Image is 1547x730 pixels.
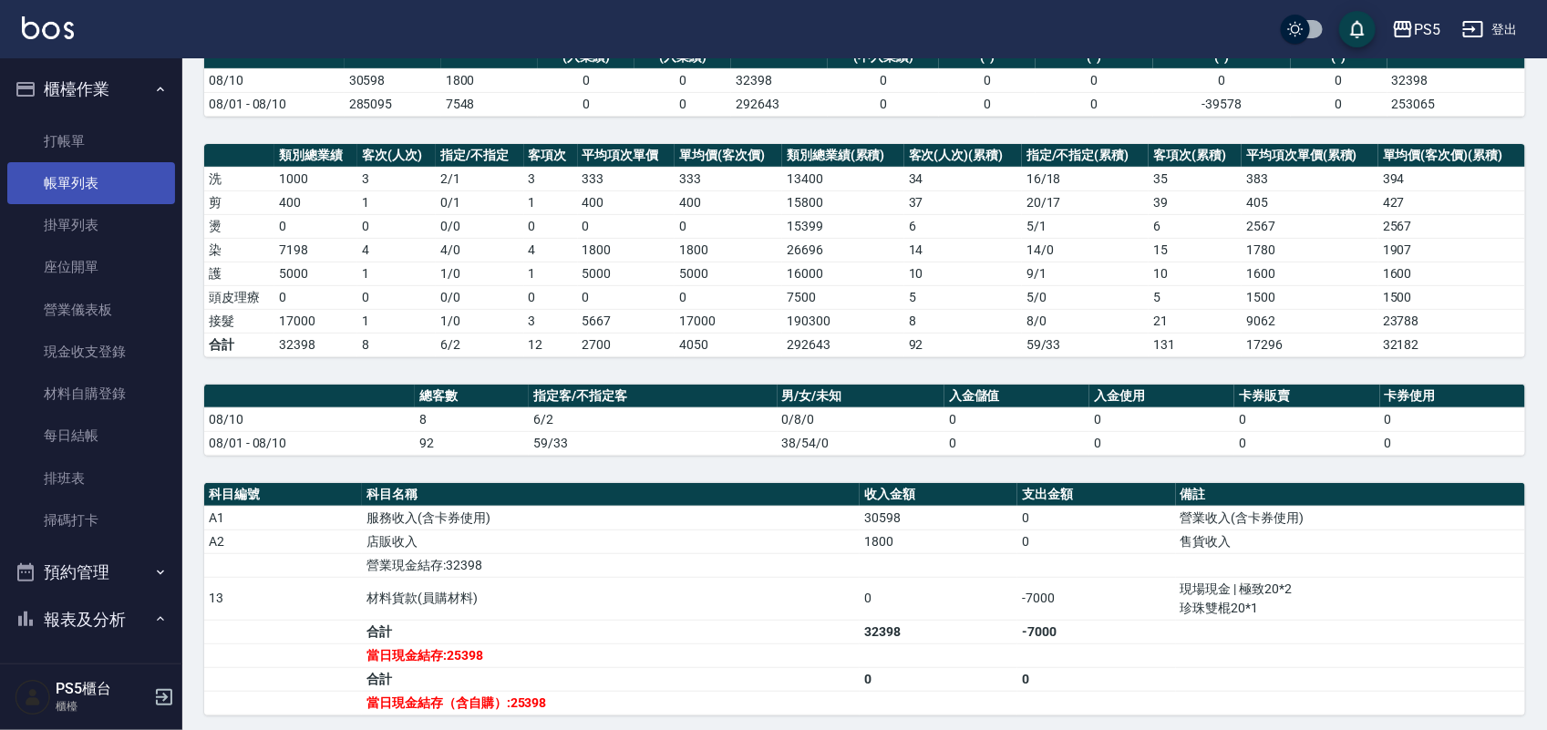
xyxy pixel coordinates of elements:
td: 394 [1378,167,1525,190]
td: 10 [904,262,1022,285]
td: 08/10 [204,68,345,92]
td: 0 [1380,431,1525,455]
td: 190300 [782,309,904,333]
button: 預約管理 [7,549,175,596]
td: 2700 [578,333,676,356]
button: 櫃檯作業 [7,66,175,113]
td: 292643 [782,333,904,356]
td: 5 / 0 [1022,285,1149,309]
td: 0 [1017,530,1175,553]
img: Person [15,679,51,715]
td: 0 [634,68,731,92]
td: 4 [524,238,578,262]
td: A1 [204,506,362,530]
td: 0 [828,68,939,92]
td: -7000 [1017,577,1175,620]
button: 報表及分析 [7,596,175,643]
td: 1600 [1242,262,1378,285]
a: 報表目錄 [7,650,175,692]
td: 0 [1291,68,1387,92]
td: 6/2 [436,333,523,356]
th: 指定客/不指定客 [529,385,778,408]
td: 13 [204,577,362,620]
td: 292643 [731,92,828,116]
td: 0 [1017,506,1175,530]
td: 0 [524,285,578,309]
td: 燙 [204,214,274,238]
td: 16 / 18 [1022,167,1149,190]
td: 17000 [675,309,782,333]
th: 客次(人次) [357,144,436,168]
h5: PS5櫃台 [56,680,149,698]
td: 0 [939,68,1036,92]
th: 卡券販賣 [1234,385,1379,408]
td: 3 [524,309,578,333]
td: 333 [675,167,782,190]
td: 1800 [675,238,782,262]
th: 類別總業績(累積) [782,144,904,168]
td: 0 [944,407,1089,431]
a: 每日結帳 [7,415,175,457]
a: 帳單列表 [7,162,175,204]
a: 材料自購登錄 [7,373,175,415]
td: 0 [357,214,436,238]
td: 30598 [345,68,441,92]
td: 17000 [274,309,357,333]
td: 4 / 0 [436,238,523,262]
td: 合計 [204,333,274,356]
td: 21 [1149,309,1242,333]
td: 洗 [204,167,274,190]
td: 0 [944,431,1089,455]
td: 92 [415,431,529,455]
td: 0 [860,577,1017,620]
td: 9062 [1242,309,1378,333]
td: 35 [1149,167,1242,190]
td: 400 [578,190,676,214]
td: 9 / 1 [1022,262,1149,285]
td: 8 [904,309,1022,333]
td: 5000 [578,262,676,285]
td: 400 [274,190,357,214]
td: 17296 [1242,333,1378,356]
a: 掛單列表 [7,204,175,246]
td: 服務收入(含卡券使用) [362,506,860,530]
td: 15800 [782,190,904,214]
td: 5 [1149,285,1242,309]
td: 32398 [1387,68,1525,92]
table: a dense table [204,385,1525,456]
td: 2 / 1 [436,167,523,190]
button: PS5 [1385,11,1448,48]
td: 合計 [362,620,860,643]
th: 單均價(客次價)(累積) [1378,144,1525,168]
th: 平均項次單價(累積) [1242,144,1378,168]
td: 4 [357,238,436,262]
td: 1500 [1378,285,1525,309]
a: 排班表 [7,458,175,499]
td: 37 [904,190,1022,214]
td: 13400 [782,167,904,190]
td: 現場現金 | 極致20*2 珍珠雙棍20*1 [1176,577,1525,620]
td: 1 [524,190,578,214]
td: 0 / 0 [436,285,523,309]
td: 2567 [1378,214,1525,238]
td: 0 / 0 [436,214,523,238]
table: a dense table [204,26,1525,117]
td: 護 [204,262,274,285]
td: 營業收入(含卡券使用) [1176,506,1525,530]
div: PS5 [1414,18,1440,41]
td: 14 / 0 [1022,238,1149,262]
a: 掃碼打卡 [7,499,175,541]
td: 0 [1153,68,1291,92]
td: 16000 [782,262,904,285]
td: 接髮 [204,309,274,333]
td: 0 [1089,431,1234,455]
td: 0 [578,285,676,309]
th: 支出金額 [1017,483,1175,507]
th: 收入金額 [860,483,1017,507]
td: 1907 [1378,238,1525,262]
button: save [1339,11,1376,47]
td: 34 [904,167,1022,190]
td: 14 [904,238,1022,262]
td: 合計 [362,667,860,691]
td: 285095 [345,92,441,116]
